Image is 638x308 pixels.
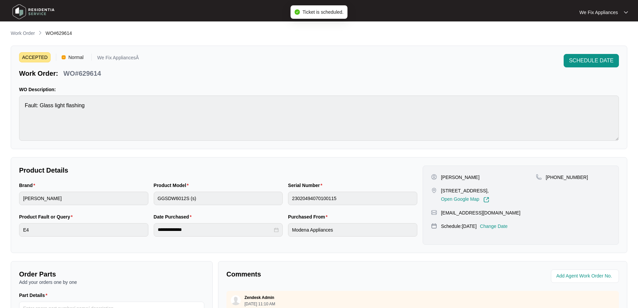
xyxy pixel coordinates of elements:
[441,174,480,181] p: [PERSON_NAME]
[564,54,619,67] button: SCHEDULE DATE
[11,30,35,37] p: Work Order
[19,52,51,62] span: ACCEPTED
[10,2,57,22] img: residentia service logo
[480,223,508,230] p: Change Date
[231,295,241,305] img: user.svg
[19,279,204,286] p: Add your orders one by one
[431,174,437,180] img: user-pin
[624,11,628,14] img: dropdown arrow
[431,223,437,229] img: map-pin
[19,269,204,279] p: Order Parts
[62,55,66,59] img: Vercel Logo
[19,182,38,189] label: Brand
[38,30,43,36] img: chevron-right
[19,166,417,175] p: Product Details
[441,197,489,203] a: Open Google Map
[154,192,283,205] input: Product Model
[288,182,325,189] label: Serial Number
[244,295,274,300] p: Zendesk Admin
[63,69,101,78] p: WO#629614
[569,57,614,65] span: SCHEDULE DATE
[19,192,148,205] input: Brand
[441,187,489,194] p: [STREET_ADDRESS],
[97,55,139,62] p: We Fix AppliancesÂ
[9,30,36,37] a: Work Order
[19,292,50,299] label: Part Details
[536,174,542,180] img: map-pin
[19,86,619,93] p: WO Description:
[441,209,520,216] p: [EMAIL_ADDRESS][DOMAIN_NAME]
[46,30,72,36] span: WO#629614
[226,269,418,279] p: Comments
[546,174,588,181] p: [PHONE_NUMBER]
[556,272,615,280] input: Add Agent Work Order No.
[158,226,273,233] input: Date Purchased
[288,223,417,237] input: Purchased From
[19,223,148,237] input: Product Fault or Query
[19,213,75,220] label: Product Fault or Query
[431,187,437,193] img: map-pin
[154,182,192,189] label: Product Model
[19,96,619,141] textarea: Fault: Glass light flashing
[288,192,417,205] input: Serial Number
[154,213,194,220] label: Date Purchased
[441,223,477,230] p: Schedule: [DATE]
[431,209,437,215] img: map-pin
[579,9,618,16] p: We Fix Appliances
[288,213,330,220] label: Purchased From
[66,52,86,62] span: Normal
[244,302,275,306] p: [DATE] 11:10 AM
[19,69,58,78] p: Work Order:
[294,9,300,15] span: check-circle
[483,197,489,203] img: Link-External
[302,9,343,15] span: Ticket is scheduled.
